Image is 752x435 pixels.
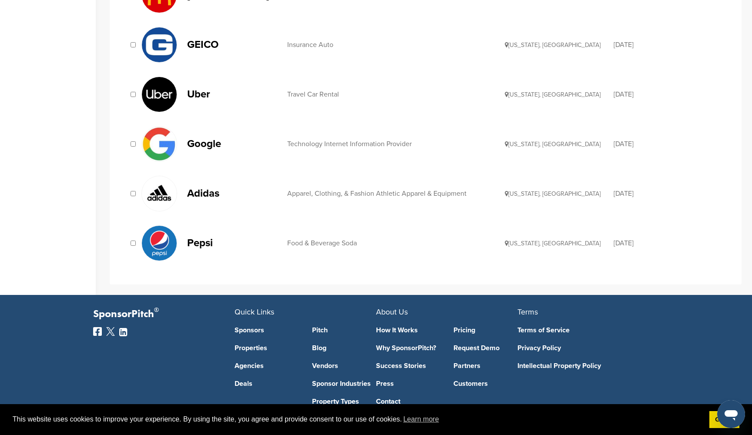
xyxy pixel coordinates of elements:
[287,190,505,197] div: Apparel, Clothing, & Fashion Athletic Apparel & Equipment
[142,77,177,112] img: Uber logo
[141,225,722,261] a: Pepsi logo Pepsi Food & Beverage Soda [US_STATE], [GEOGRAPHIC_DATA] [DATE]
[235,307,274,317] span: Quick Links
[453,380,518,387] a: Customers
[141,126,722,162] a: Bwupxdxo 400x400 Google Technology Internet Information Provider [US_STATE], [GEOGRAPHIC_DATA] [D...
[235,380,299,387] a: Deals
[376,327,440,334] a: How It Works
[141,77,722,112] a: Uber logo Uber Travel Car Rental [US_STATE], [GEOGRAPHIC_DATA] [DATE]
[187,138,279,149] p: Google
[453,345,518,351] a: Request Demo
[453,362,518,369] a: Partners
[187,39,279,50] p: GEICO
[187,188,279,199] p: Adidas
[505,191,614,197] div: [US_STATE], [GEOGRAPHIC_DATA]
[287,41,505,48] div: Insurance Auto
[287,240,505,247] div: Food & Beverage Soda
[93,308,235,321] p: SponsorPitch
[376,398,440,405] a: Contact
[187,89,279,100] p: Uber
[614,41,722,48] div: [DATE]
[187,238,279,248] p: Pepsi
[517,345,646,351] a: Privacy Policy
[142,27,177,62] img: Geico logo
[312,380,376,387] a: Sponsor Industries
[614,190,722,197] div: [DATE]
[312,398,376,405] a: Property Types
[505,91,614,98] div: [US_STATE], [GEOGRAPHIC_DATA]
[717,400,745,428] iframe: Button to launch messaging window
[614,240,722,247] div: [DATE]
[376,362,440,369] a: Success Stories
[142,127,177,161] img: Bwupxdxo 400x400
[154,304,159,315] span: ®
[287,91,505,98] div: Travel Car Rental
[312,345,376,351] a: Blog
[614,91,722,98] div: [DATE]
[517,327,646,334] a: Terms of Service
[312,327,376,334] a: Pitch
[235,327,299,334] a: Sponsors
[13,413,702,426] span: This website uses cookies to improve your experience. By using the site, you agree and provide co...
[376,307,408,317] span: About Us
[517,307,538,317] span: Terms
[505,42,614,48] div: [US_STATE], [GEOGRAPHIC_DATA]
[106,327,115,336] img: Twitter
[141,176,722,211] a: Hwjxykur 400x400 Adidas Apparel, Clothing, & Fashion Athletic Apparel & Equipment [US_STATE], [GE...
[376,345,440,351] a: Why SponsorPitch?
[142,226,177,261] img: Pepsi logo
[235,345,299,351] a: Properties
[376,380,440,387] a: Press
[141,27,722,63] a: Geico logo GEICO Insurance Auto [US_STATE], [GEOGRAPHIC_DATA] [DATE]
[614,141,722,147] div: [DATE]
[402,413,440,426] a: learn more about cookies
[517,362,646,369] a: Intellectual Property Policy
[142,176,177,211] img: Hwjxykur 400x400
[453,327,518,334] a: Pricing
[709,411,739,428] a: dismiss cookie message
[235,362,299,369] a: Agencies
[505,141,614,147] div: [US_STATE], [GEOGRAPHIC_DATA]
[505,240,614,247] div: [US_STATE], [GEOGRAPHIC_DATA]
[312,362,376,369] a: Vendors
[93,327,102,336] img: Facebook
[287,141,505,147] div: Technology Internet Information Provider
